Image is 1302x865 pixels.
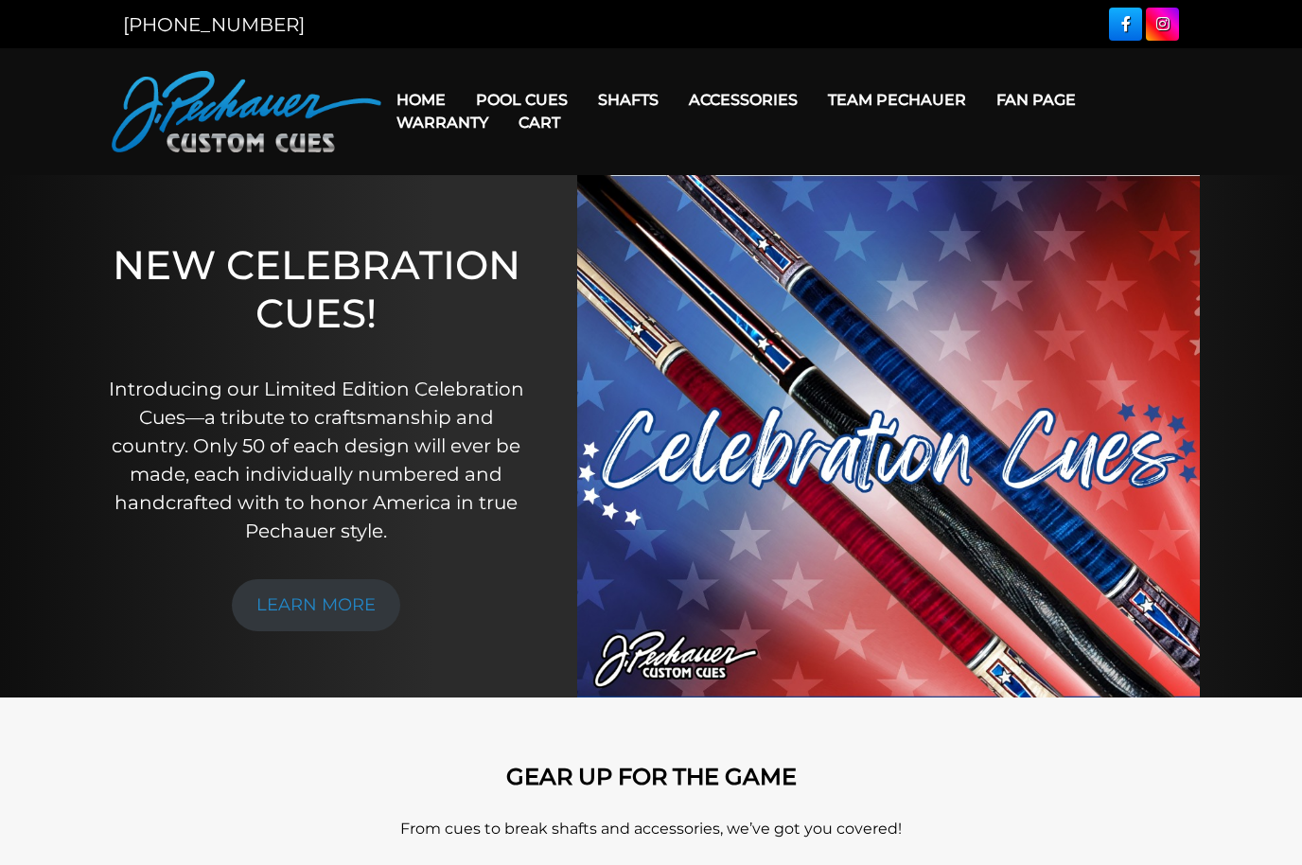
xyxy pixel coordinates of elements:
p: Introducing our Limited Edition Celebration Cues—a tribute to craftsmanship and country. Only 50 ... [107,375,525,545]
a: Cart [503,98,575,147]
h1: NEW CELEBRATION CUES! [107,241,525,348]
strong: GEAR UP FOR THE GAME [506,763,797,790]
a: Team Pechauer [813,76,981,124]
a: Fan Page [981,76,1091,124]
a: Accessories [674,76,813,124]
a: Home [381,76,461,124]
a: Shafts [583,76,674,124]
a: LEARN MORE [232,579,400,631]
img: Pechauer Custom Cues [112,71,381,152]
a: Pool Cues [461,76,583,124]
p: From cues to break shafts and accessories, we’ve got you covered! [112,818,1190,840]
a: Warranty [381,98,503,147]
a: [PHONE_NUMBER] [123,13,305,36]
